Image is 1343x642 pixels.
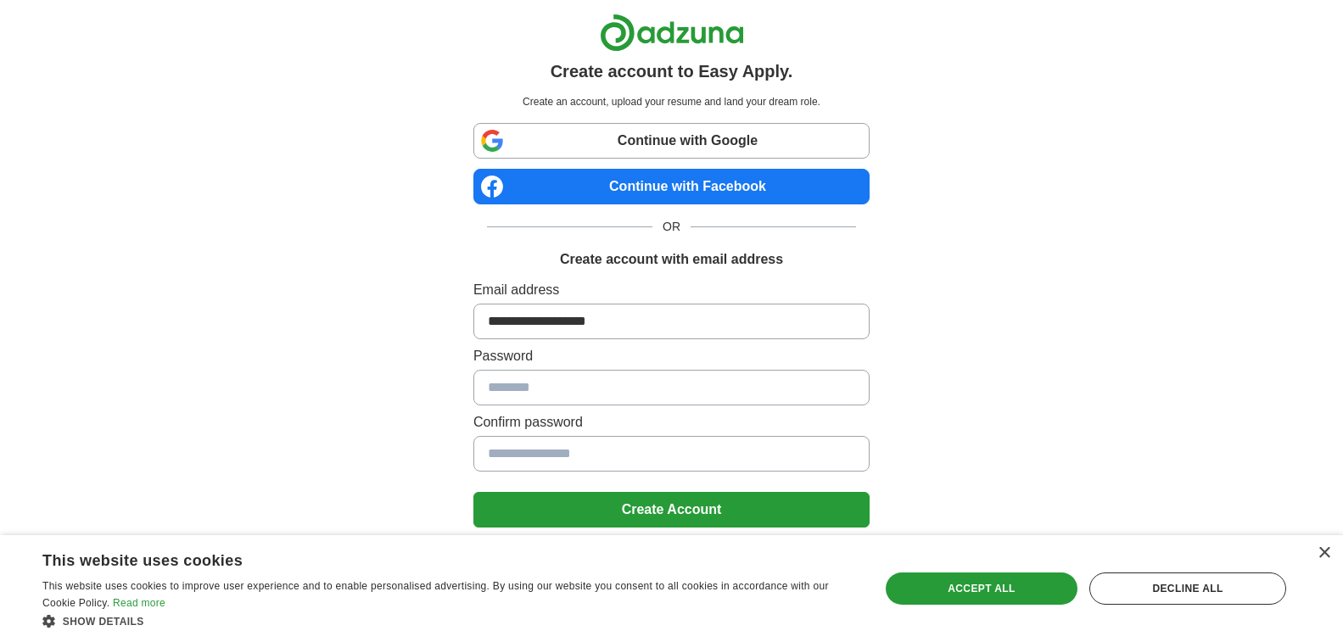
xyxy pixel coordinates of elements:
[1089,572,1286,605] div: Decline all
[63,616,144,628] span: Show details
[560,249,783,270] h1: Create account with email address
[473,169,870,204] a: Continue with Facebook
[42,580,829,609] span: This website uses cookies to improve user experience and to enable personalised advertising. By u...
[473,280,870,300] label: Email address
[42,612,854,629] div: Show details
[473,123,870,159] a: Continue with Google
[600,14,744,52] img: Adzuna logo
[886,572,1077,605] div: Accept all
[477,94,866,109] p: Create an account, upload your resume and land your dream role.
[473,412,870,433] label: Confirm password
[652,218,691,236] span: OR
[42,545,812,571] div: This website uses cookies
[113,597,165,609] a: Read more, opens a new window
[1318,547,1330,560] div: Close
[473,346,870,366] label: Password
[473,492,870,528] button: Create Account
[551,59,793,84] h1: Create account to Easy Apply.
